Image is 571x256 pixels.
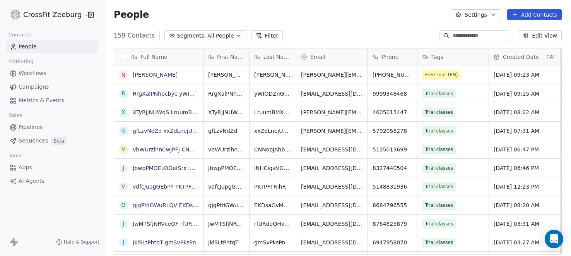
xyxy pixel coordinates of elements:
span: Help & Support [64,239,99,245]
button: Edit View [518,30,562,41]
span: yWIQDZnGbpMpHC [254,90,291,98]
span: EKDsaGvMKbZfdIo [254,201,291,209]
a: Pipelines [6,121,98,134]
a: Metrics & Events [6,94,98,107]
div: Last Name [250,48,296,65]
span: [DATE] 03:27 AM [494,239,556,246]
span: xxZdLnejUTvSV [254,127,291,135]
span: [EMAIL_ADDRESS][DOMAIN_NAME] [301,90,363,98]
span: Trial classes [422,182,456,191]
a: Apps [6,161,98,174]
span: LruumBMXxUf [254,108,291,116]
span: 9999348468 [373,90,412,98]
button: Settings [451,9,501,20]
span: gfLzvNdZd [208,127,244,135]
span: JwMTSfjNRVceOF [208,220,244,228]
span: Tools [5,150,24,162]
span: 6947958070 [373,239,412,246]
span: [DATE] 08:22 AM [494,108,556,116]
a: JwMTSfjNRVceOF rfURdeQHvMHdR [133,221,226,227]
span: Workflows [19,69,46,77]
span: [PERSON_NAME][EMAIL_ADDRESS][PERSON_NAME][DOMAIN_NAME] [301,127,363,135]
a: AI Agents [6,175,98,187]
div: J [123,220,124,228]
a: XTyRJjNUWqS LruumBMXxUf [133,109,209,115]
span: [DATE] 09:15 AM [494,90,556,98]
span: [EMAIL_ADDRESS][DOMAIN_NAME] [301,201,363,209]
span: [PERSON_NAME] [254,71,291,79]
div: R [121,89,125,98]
button: CrossFit Zeeburg [9,8,82,21]
span: iNHCigaVGeWpOp [254,164,291,172]
span: Sales [5,110,26,121]
span: Pipelines [19,123,43,131]
div: g [121,127,126,135]
span: CrossFit Zeeburg [23,10,82,20]
span: rfURdeQHvMHdR [254,220,291,228]
span: 8684796555 [373,201,412,209]
span: 8327440504 [373,164,412,172]
div: Email [296,48,368,65]
span: People [19,43,37,51]
span: vbWUrzlhnCwJPFJ [208,146,244,153]
a: JbwpPMOELOOefSrx iNHCigaVGeWpOp [133,165,238,171]
span: [PERSON_NAME][EMAIL_ADDRESS][PERSON_NAME][DOMAIN_NAME] [301,71,363,79]
div: grid [114,65,203,255]
span: [DATE] 07:31 AM [494,127,556,135]
span: Sequences [19,137,48,145]
a: People [6,40,98,53]
span: 4605015447 [373,108,412,116]
span: Contacts [5,29,34,41]
span: gjgPfdGWuRLQV [208,201,244,209]
span: 5135013699 [373,146,412,153]
span: Marketing [5,56,37,67]
span: [DATE] 06:47 PM [494,146,556,153]
span: CNNopJAhbmifSEiw [254,146,291,153]
span: Trial classes [422,108,456,117]
span: RrgXalPNhpcbyc [208,90,244,98]
span: [PHONE_NUMBER] [373,71,412,79]
span: PKTPFTRIhR [254,183,291,191]
a: Campaigns [6,81,98,93]
span: CAT [547,54,556,60]
button: Add Contacts [507,9,562,20]
a: Help & Support [56,239,99,245]
span: Free Tour (EN) [422,70,461,79]
span: All People [207,32,234,40]
span: Trial classes [422,219,456,229]
div: First Name [203,48,249,65]
span: Created Date [503,53,539,61]
span: Beta [51,137,67,145]
div: J [123,164,124,172]
span: People [114,9,149,21]
span: Email [310,53,325,61]
span: 5148831936 [373,183,412,191]
div: g [121,201,126,209]
span: [EMAIL_ADDRESS][DOMAIN_NAME] [301,220,363,228]
span: Metrics & Events [19,96,64,105]
div: Open Intercom Messenger [545,230,563,248]
a: RrgXalPNhpcbyc yWIQDZnGbpMpHC [133,91,232,97]
div: N [121,71,125,79]
span: Campaigns [19,83,49,91]
span: Trial classes [422,126,456,136]
span: Trial classes [422,201,456,210]
span: [DATE] 12:23 PM [494,183,556,191]
span: Trial classes [422,145,456,154]
span: 159 Contacts [114,31,155,40]
div: Phone [368,48,417,65]
span: 8764825879 [373,220,412,228]
span: [EMAIL_ADDRESS][DOMAIN_NAME] [301,183,363,191]
span: [DATE] 03:31 AM [494,220,556,228]
span: Segments: [177,32,206,40]
a: gjgPfdGWuRLQV EKDsaGvMKbZfdIo [133,202,229,208]
span: Trial classes [422,89,456,98]
div: v [121,182,125,191]
a: vdfcJupgGEbPY PKTPFTRIhR [133,184,207,190]
span: Last Name [263,53,291,61]
span: Trial classes [422,163,456,173]
div: X [121,108,125,116]
span: Trial classes [422,238,456,247]
span: 5792058278 [373,127,412,135]
span: Full Name [140,53,168,61]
